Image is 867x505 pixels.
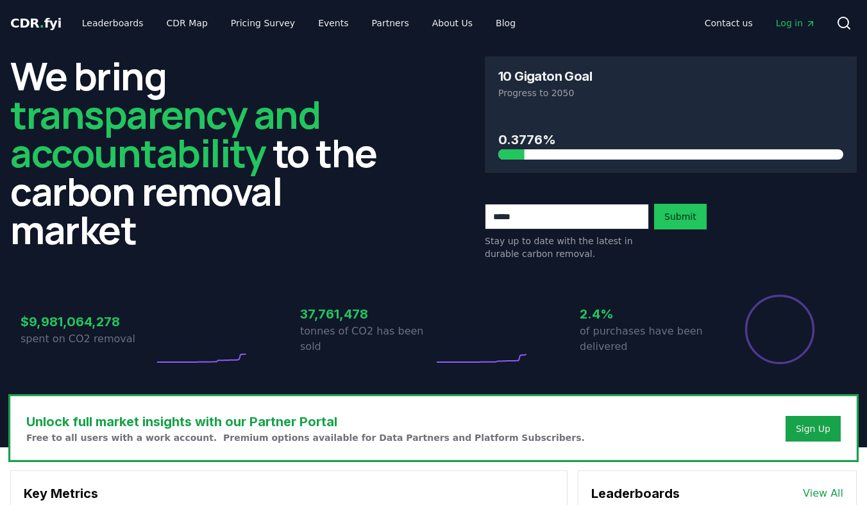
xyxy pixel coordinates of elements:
[766,12,826,35] a: Log in
[26,431,585,444] p: Free to all users with a work account. Premium options available for Data Partners and Platform S...
[10,88,320,179] span: transparency and accountability
[72,12,526,35] nav: Main
[24,484,554,503] h3: Key Metrics
[796,422,830,435] a: Sign Up
[580,304,713,324] h3: 2.4%
[72,12,154,35] a: Leaderboards
[21,312,154,331] h3: $9,981,064,278
[362,12,419,35] a: Partners
[744,294,816,365] div: Percentage of sales delivered
[156,12,218,35] a: CDR Map
[308,12,358,35] a: Events
[40,15,44,31] span: .
[776,17,816,29] span: Log in
[786,416,841,442] button: Sign Up
[498,70,592,83] h3: 10 Gigaton Goal
[300,324,433,354] p: tonnes of CO2 has been sold
[221,12,305,35] a: Pricing Survey
[10,56,382,249] h2: We bring to the carbon removal market
[300,304,433,324] h3: 37,761,478
[803,486,843,501] a: View All
[21,331,154,347] p: spent on CO2 removal
[694,12,826,35] nav: Main
[580,324,713,354] p: of purchases have been delivered
[694,12,763,35] a: Contact us
[26,412,585,431] h3: Unlock full market insights with our Partner Portal
[10,15,62,31] span: CDR fyi
[10,14,62,32] a: CDR.fyi
[654,204,707,229] button: Submit
[485,235,649,260] p: Stay up to date with the latest in durable carbon removal.
[498,130,843,149] h3: 0.3776%
[498,87,843,99] p: Progress to 2050
[422,12,483,35] a: About Us
[485,12,526,35] a: Blog
[591,484,680,503] h3: Leaderboards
